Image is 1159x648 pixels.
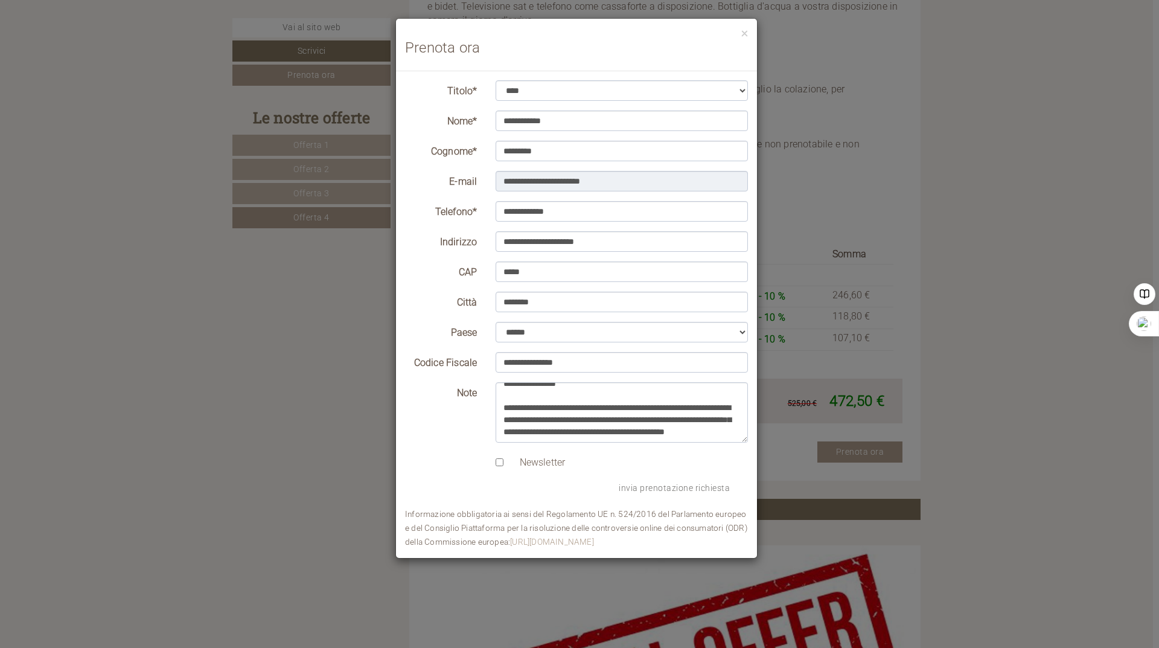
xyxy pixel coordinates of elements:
small: 21:05 [19,59,187,68]
button: Invia [419,318,476,339]
small: Informazione obbligatoria ai sensi del Regolamento UE n. 524/2016 del Parlamento europeo e del Co... [405,509,747,547]
label: Note [396,382,487,400]
label: Città [396,292,487,310]
label: E-mail [396,171,487,189]
label: Nome* [396,111,487,129]
label: Codice Fiscale [396,352,487,370]
label: Newsletter [508,456,566,470]
h3: Prenota ora [405,40,748,56]
div: Buon giorno, come possiamo aiutarla? [10,33,193,70]
div: mercoledì [205,10,272,30]
label: Cognome* [396,141,487,159]
label: Titolo* [396,80,487,98]
a: [URL][DOMAIN_NAME] [510,537,594,547]
label: Telefono* [396,201,487,219]
label: Indirizzo [396,231,487,249]
button: × [741,27,748,39]
div: Hotel Simpaty [19,36,187,45]
label: Paese [396,322,487,340]
button: invia prenotazione richiesta [601,479,748,498]
label: CAP [396,261,487,280]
